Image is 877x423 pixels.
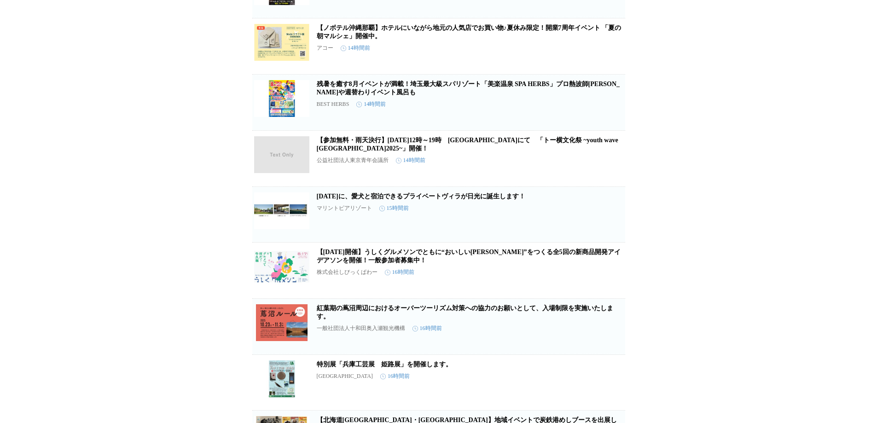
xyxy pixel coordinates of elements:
[317,101,349,108] p: BEST HERBS
[317,268,378,276] p: 株式会社しびっくぱわー
[317,44,333,52] p: アコー
[254,248,309,285] img: 【8/17(日)開催】うしくグルメソンでともに“おいしい未来”をつくる全5回の新商品開発アイデアソンを開催！一般参加者募集中！
[317,156,389,164] p: 公益社団法人東京青年会議所
[254,304,309,341] img: 紅葉期の蔦沼周辺におけるオーバーツーリズム対策への協力のお願いとして、入場制限を実施いたします。
[379,204,409,212] time: 15時間前
[254,80,309,117] img: 残暑を癒す8月イベントが満載！埼玉最大級スパリゾート「美楽温泉 SPA HERBS」 プロ熱波師ロウリュウや週替わりイベント風呂も
[317,324,405,332] p: 一般社団法人十和田奥入瀬観光機構
[341,44,370,52] time: 14時間前
[380,372,410,380] time: 16時間前
[317,305,613,320] a: 紅葉期の蔦沼周辺におけるオーバーツーリズム対策への協力のお願いとして、入場制限を実施いたします。
[317,24,621,40] a: 【ノボテル沖縄那覇】ホテルにいながら地元の人気店でお買い物♪夏休み限定！開業7周年イベント 「夏の朝マルシェ」開催中。
[254,360,309,397] img: 特別展「兵庫工芸展 姫路展」を開催します。
[396,156,425,164] time: 14時間前
[356,100,386,108] time: 14時間前
[254,192,309,229] img: ２０２５年８月２５日(月)に、愛犬と宿泊できるプライベートヴィラが日光に誕生します！
[254,24,309,61] img: 【ノボテル沖縄那覇】ホテルにいながら地元の人気店でお買い物♪夏休み限定！開業7周年イベント 「夏の朝マルシェ」開催中。
[317,81,620,96] a: 残暑を癒す8月イベントが満載！埼玉最大級スパリゾート「美楽温泉 SPA HERBS」 プロ熱波師[PERSON_NAME]や週替わりイベント風呂も
[317,373,373,380] p: [GEOGRAPHIC_DATA]
[385,268,414,276] time: 16時間前
[317,204,372,212] p: マリントピアリゾート
[317,249,621,264] a: 【[DATE]開催】うしくグルメソンでともに“おいしい[PERSON_NAME]”をつくる全5回の新商品開発アイデアソンを開催！一般参加者募集中！
[317,193,525,200] a: [DATE]に、愛犬と宿泊できるプライベートヴィラが日光に誕生します！
[317,361,452,368] a: 特別展「兵庫工芸展 姫路展」を開催します。
[254,136,309,173] img: 【参加無料・雨天決行】8月24日12時～19時 歌舞伎町シネシティ広場にて 「トー横文化祭 ~youth wave Shinjuku2025~」開催！
[412,324,442,332] time: 16時間前
[317,137,618,152] a: 【参加無料・雨天決行】[DATE]12時～19時 [GEOGRAPHIC_DATA]にて 「トー横文化祭 ~youth wave [GEOGRAPHIC_DATA]2025~」開催！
